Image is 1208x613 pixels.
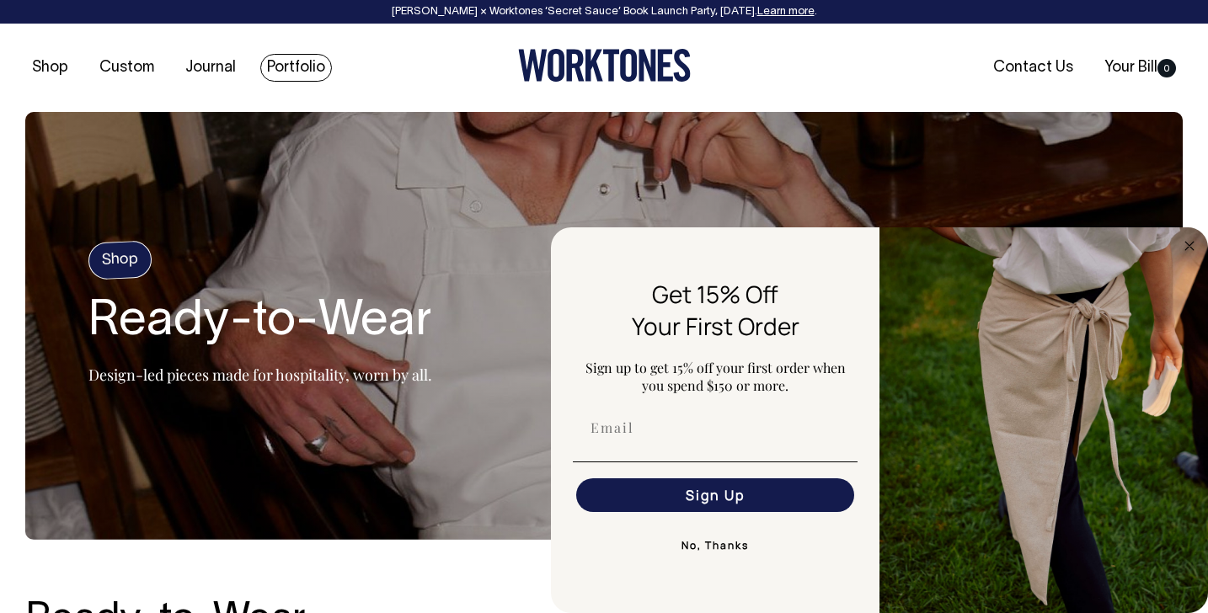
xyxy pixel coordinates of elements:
a: Contact Us [986,54,1080,82]
div: FLYOUT Form [551,227,1208,613]
input: Email [576,411,854,445]
a: Custom [93,54,161,82]
span: Sign up to get 15% off your first order when you spend $150 or more. [585,359,846,394]
a: Shop [25,54,75,82]
h4: Shop [88,241,152,280]
a: Learn more [757,7,815,17]
a: Your Bill0 [1098,54,1183,82]
button: Sign Up [576,478,854,512]
button: No, Thanks [573,529,858,562]
img: 5e34ad8f-4f05-4173-92a8-ea475ee49ac9.jpeg [879,227,1208,613]
div: [PERSON_NAME] × Worktones ‘Secret Sauce’ Book Launch Party, [DATE]. . [17,6,1191,18]
span: Your First Order [632,310,799,342]
p: Design-led pieces made for hospitality, worn by all. [88,365,432,385]
span: Get 15% Off [652,278,778,310]
button: Close dialog [1179,236,1200,256]
a: Portfolio [260,54,332,82]
h2: Ready-to-Wear [88,296,432,349]
a: Journal [179,54,243,82]
span: 0 [1157,59,1176,77]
